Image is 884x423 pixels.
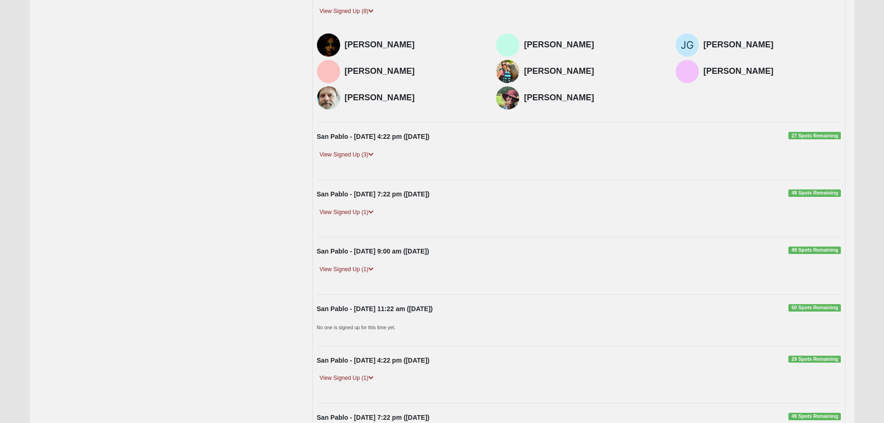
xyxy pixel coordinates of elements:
[317,414,430,421] strong: San Pablo - [DATE] 7:22 pm ([DATE])
[788,413,841,420] span: 49 Spots Remaining
[317,190,430,198] strong: San Pablo - [DATE] 7:22 pm ([DATE])
[317,325,396,330] small: No one is signed up for this time yet.
[317,357,430,364] strong: San Pablo - [DATE] 4:22 pm ([DATE])
[496,86,519,110] img: Cristi Wagner
[317,247,429,255] strong: San Pablo - [DATE] 9:00 am ([DATE])
[345,40,483,50] h4: [PERSON_NAME]
[317,7,376,16] a: View Signed Up (8)
[524,93,662,103] h4: [PERSON_NAME]
[317,60,340,83] img: Carol Lemos
[317,373,376,383] a: View Signed Up (1)
[676,33,699,57] img: Jenn Golab
[317,150,376,160] a: View Signed Up (3)
[345,66,483,77] h4: [PERSON_NAME]
[317,133,430,140] strong: San Pablo - [DATE] 4:22 pm ([DATE])
[317,208,376,217] a: View Signed Up (1)
[788,247,841,254] span: 49 Spots Remaining
[703,66,841,77] h4: [PERSON_NAME]
[524,66,662,77] h4: [PERSON_NAME]
[496,60,519,83] img: Terri Miron
[788,189,841,197] span: 49 Spots Remaining
[345,93,483,103] h4: [PERSON_NAME]
[703,40,841,50] h4: [PERSON_NAME]
[496,33,519,57] img: Steven Golab
[788,132,841,139] span: 27 Spots Remaining
[524,40,662,50] h4: [PERSON_NAME]
[317,86,340,110] img: Rex Wagner
[788,304,841,312] span: 50 Spots Remaining
[317,305,433,312] strong: San Pablo - [DATE] 11:22 am ([DATE])
[317,265,376,274] a: View Signed Up (1)
[317,33,340,57] img: Renee Davis
[676,60,699,83] img: Kaitlyn McBride
[788,356,841,363] span: 29 Spots Remaining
